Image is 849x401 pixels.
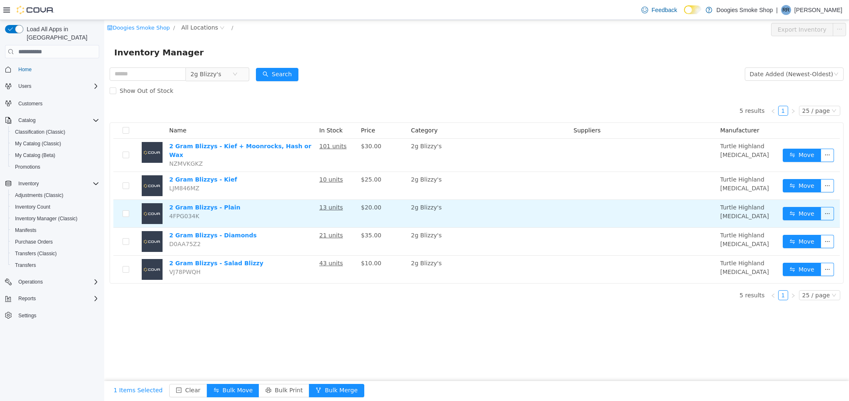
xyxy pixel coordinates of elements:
[18,180,39,187] span: Inventory
[616,212,665,227] span: Turtle Highland [MEDICAL_DATA]
[679,187,717,200] button: icon: swapMove
[616,184,665,199] span: Turtle Highland [MEDICAL_DATA]
[215,107,238,114] span: In Stock
[12,202,99,212] span: Inventory Count
[2,178,103,189] button: Inventory
[15,81,99,91] span: Users
[15,115,99,125] span: Catalog
[635,270,660,280] li: 5 results
[307,107,333,114] span: Category
[38,155,58,176] img: 2 Gram Blizzys - Kief placeholder
[686,273,691,278] i: icon: right
[8,213,103,224] button: Inventory Manager (Classic)
[12,214,81,224] a: Inventory Manager (Classic)
[86,48,117,60] span: 2g Blizzy's
[15,115,39,125] button: Catalog
[674,271,684,280] a: 1
[2,293,103,304] button: Reports
[77,3,114,12] span: All Locations
[15,294,99,304] span: Reports
[12,249,60,259] a: Transfers (Classic)
[65,212,153,219] a: 2 Gram Blizzys - Diamonds
[635,86,660,96] li: 5 results
[15,311,40,321] a: Settings
[303,119,466,152] td: 2g Blizzy's
[65,240,159,247] a: 2 Gram Blizzys - Salad Blizzy
[15,294,39,304] button: Reports
[616,156,665,172] span: Turtle Highland [MEDICAL_DATA]
[15,262,36,269] span: Transfers
[65,221,97,227] span: D0AA75Z2
[12,162,99,172] span: Promotions
[12,202,54,212] a: Inventory Count
[15,277,46,287] button: Operations
[65,364,103,377] button: icon: minus-squareClear
[15,192,63,199] span: Adjustments (Classic)
[303,152,466,180] td: 2g Blizzy's
[727,273,732,279] i: icon: down
[12,225,99,235] span: Manifests
[781,5,791,15] div: Ryan Redeye
[15,64,99,75] span: Home
[716,187,730,200] button: icon: ellipsis
[666,89,671,94] i: icon: left
[646,48,729,60] div: Date Added (Newest-Oldest)
[18,117,35,124] span: Catalog
[12,190,99,200] span: Adjustments (Classic)
[2,115,103,126] button: Catalog
[716,243,730,256] button: icon: ellipsis
[616,240,665,255] span: Turtle Highland [MEDICAL_DATA]
[15,227,36,234] span: Manifests
[15,98,99,108] span: Customers
[18,312,36,319] span: Settings
[12,260,99,270] span: Transfers
[5,60,99,343] nav: Complex example
[38,183,58,204] img: 2 Gram Blizzys - Plain placeholder
[303,208,466,236] td: 2g Blizzy's
[15,204,50,210] span: Inventory Count
[12,225,40,235] a: Manifests
[303,236,466,263] td: 2g Blizzy's
[15,99,46,109] a: Customers
[103,364,155,377] button: icon: swapBulk Move
[679,159,717,172] button: icon: swapMove
[664,86,674,96] li: Previous Page
[716,5,773,15] p: Doogies Smoke Shop
[679,129,717,142] button: icon: swapMove
[3,5,8,10] i: icon: shop
[776,5,778,15] p: |
[12,214,99,224] span: Inventory Manager (Classic)
[12,249,99,259] span: Transfers (Classic)
[15,179,99,189] span: Inventory
[716,129,730,142] button: icon: ellipsis
[8,126,103,138] button: Classification (Classic)
[8,248,103,259] button: Transfers (Classic)
[12,237,56,247] a: Purchase Orders
[65,165,95,172] span: LJM846MZ
[674,86,684,95] a: 1
[666,273,671,278] i: icon: left
[18,66,32,73] span: Home
[8,161,103,173] button: Promotions
[18,295,36,302] span: Reports
[15,310,99,321] span: Settings
[65,140,99,147] span: NZMVKGKZ
[698,86,726,95] div: 25 / page
[716,215,730,228] button: icon: ellipsis
[69,5,71,11] span: /
[3,364,65,377] button: 1 Items Selected
[12,67,73,74] span: Show Out of Stock
[65,249,96,255] span: VJ78PWQH
[782,5,789,15] span: RR
[794,5,842,15] p: [PERSON_NAME]
[215,156,239,163] u: 10 units
[12,139,65,149] a: My Catalog (Classic)
[15,129,65,135] span: Classification (Classic)
[38,211,58,232] img: 2 Gram Blizzys - Diamonds placeholder
[12,139,99,149] span: My Catalog (Classic)
[684,5,701,14] input: Dark Mode
[215,184,239,191] u: 13 units
[23,25,99,42] span: Load All Apps in [GEOGRAPHIC_DATA]
[12,150,59,160] a: My Catalog (Beta)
